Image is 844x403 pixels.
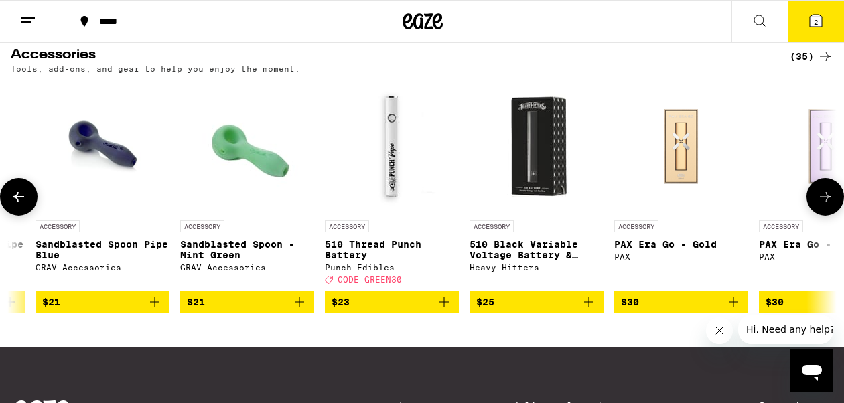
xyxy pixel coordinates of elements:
[706,317,733,344] iframe: Close message
[470,263,604,272] div: Heavy Hitters
[790,349,833,392] iframe: Button to launch messaging window
[738,315,833,344] iframe: Message from company
[187,297,205,307] span: $21
[614,291,748,313] button: Add to bag
[42,297,60,307] span: $21
[338,275,402,284] span: CODE GREEN30
[325,80,459,214] img: Punch Edibles - 510 Thread Punch Battery
[180,80,314,291] a: Open page for Sandblasted Spoon - Mint Green from GRAV Accessories
[332,297,350,307] span: $23
[614,239,748,250] p: PAX Era Go - Gold
[614,80,748,291] a: Open page for PAX Era Go - Gold from PAX
[788,1,844,42] button: 2
[52,80,153,214] img: GRAV Accessories - Sandblasted Spoon Pipe Blue
[325,239,459,260] p: 510 Thread Punch Battery
[180,291,314,313] button: Add to bag
[790,48,833,64] a: (35)
[814,18,818,26] span: 2
[36,239,169,260] p: Sandblasted Spoon Pipe Blue
[476,297,494,307] span: $25
[470,239,604,260] p: 510 Black Variable Voltage Battery & Charger
[470,80,604,291] a: Open page for 510 Black Variable Voltage Battery & Charger from Heavy Hitters
[8,9,96,20] span: Hi. Need any help?
[11,64,300,73] p: Tools, add-ons, and gear to help you enjoy the moment.
[621,297,639,307] span: $30
[36,291,169,313] button: Add to bag
[614,252,748,261] div: PAX
[766,297,784,307] span: $30
[325,80,459,291] a: Open page for 510 Thread Punch Battery from Punch Edibles
[470,291,604,313] button: Add to bag
[180,239,314,260] p: Sandblasted Spoon - Mint Green
[759,220,803,232] p: ACCESSORY
[470,80,604,214] img: Heavy Hitters - 510 Black Variable Voltage Battery & Charger
[36,80,169,291] a: Open page for Sandblasted Spoon Pipe Blue from GRAV Accessories
[325,291,459,313] button: Add to bag
[470,220,514,232] p: ACCESSORY
[180,263,314,272] div: GRAV Accessories
[614,80,748,214] img: PAX - PAX Era Go - Gold
[325,263,459,272] div: Punch Edibles
[614,220,658,232] p: ACCESSORY
[36,220,80,232] p: ACCESSORY
[325,220,369,232] p: ACCESSORY
[36,263,169,272] div: GRAV Accessories
[180,80,314,214] img: GRAV Accessories - Sandblasted Spoon - Mint Green
[180,220,224,232] p: ACCESSORY
[11,48,768,64] h2: Accessories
